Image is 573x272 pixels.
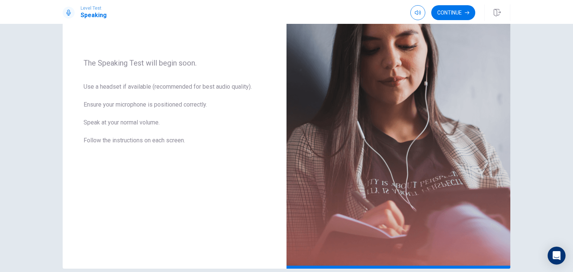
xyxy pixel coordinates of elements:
h1: Speaking [81,11,107,20]
button: Continue [431,5,475,20]
div: Open Intercom Messenger [548,247,566,265]
span: Level Test [81,6,107,11]
span: Use a headset if available (recommended for best audio quality). Ensure your microphone is positi... [84,82,266,154]
span: The Speaking Test will begin soon. [84,58,266,67]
